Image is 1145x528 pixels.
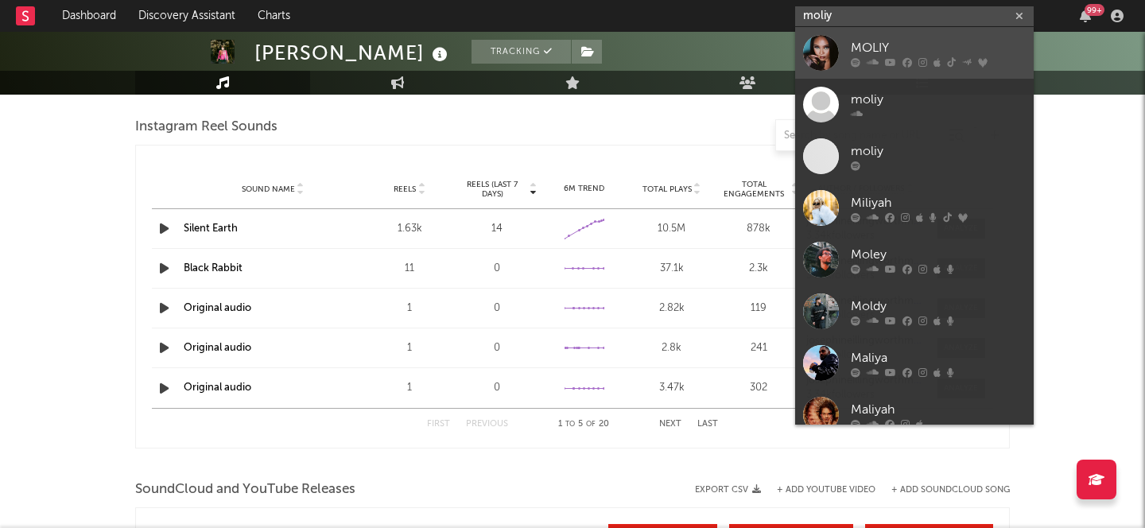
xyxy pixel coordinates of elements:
button: Export CSV [695,485,761,495]
span: Sound Name [242,184,295,194]
div: moliy [851,142,1026,161]
span: Reels (last 7 days) [457,180,527,199]
div: 0 [457,301,537,316]
a: moliy [795,79,1034,130]
button: Last [697,420,718,429]
div: 11 [370,261,449,277]
div: 119 [720,301,799,316]
div: moliy [851,90,1026,109]
button: + Add SoundCloud Song [875,486,1010,495]
div: 0 [457,380,537,396]
a: moliy [795,130,1034,182]
div: 14 [457,221,537,237]
span: of [586,421,596,428]
a: Original audio [184,343,251,353]
span: Total Engagements [720,180,790,199]
div: MOLIY [851,38,1026,57]
div: 3.47k [632,380,712,396]
div: 2.8k [632,340,712,356]
div: 1 [370,301,449,316]
button: + Add YouTube Video [777,486,875,495]
div: 1.63k [370,221,449,237]
a: Black Rabbit [184,263,243,274]
div: 10.5M [632,221,712,237]
a: Moley [795,234,1034,285]
span: Reels [394,184,416,194]
a: Silent Earth [184,223,238,234]
a: MOLIY [795,27,1034,79]
div: 0 [457,340,537,356]
div: Moldy [851,297,1026,316]
div: 0 [457,261,537,277]
a: Original audio [184,382,251,393]
div: Maliya [851,348,1026,367]
input: Search for artists [795,6,1034,26]
span: Instagram Reel Sounds [135,118,278,137]
div: + Add YouTube Video [761,486,875,495]
div: 302 [720,380,799,396]
div: 2.3k [720,261,799,277]
a: Miliyah [795,182,1034,234]
div: 1 5 20 [540,415,627,434]
div: [PERSON_NAME] [254,40,452,66]
button: Next [659,420,681,429]
div: 241 [720,340,799,356]
button: 99+ [1080,10,1091,22]
button: First [427,420,450,429]
div: Miliyah [851,193,1026,212]
a: Original audio [184,303,251,313]
button: + Add SoundCloud Song [891,486,1010,495]
span: Total Plays [642,184,692,194]
span: SoundCloud and YouTube Releases [135,480,355,499]
a: Maliyah [795,389,1034,441]
button: Previous [466,420,508,429]
div: Moley [851,245,1026,264]
div: 878k [720,221,799,237]
a: Maliya [795,337,1034,389]
div: 1 [370,380,449,396]
input: Search by song name or URL [776,130,944,142]
div: 99 + [1085,4,1104,16]
button: Tracking [472,40,571,64]
span: to [565,421,575,428]
div: 2.82k [632,301,712,316]
div: 1 [370,340,449,356]
div: 6M Trend [545,183,624,195]
div: 37.1k [632,261,712,277]
div: Maliyah [851,400,1026,419]
a: Moldy [795,285,1034,337]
